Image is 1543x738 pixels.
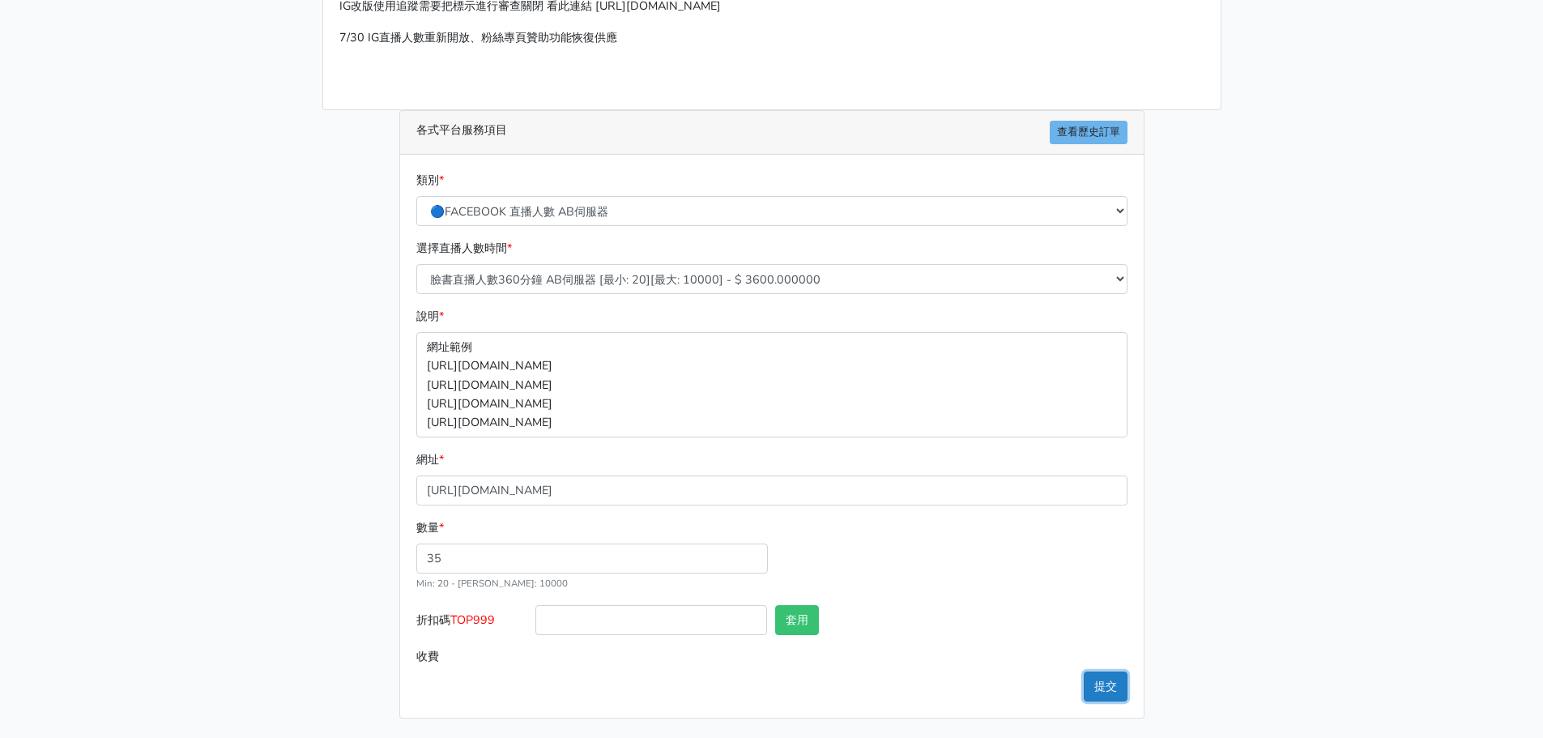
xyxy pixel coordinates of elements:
a: 查看歷史訂單 [1050,121,1127,144]
span: TOP999 [450,612,495,628]
label: 選擇直播人數時間 [416,239,512,258]
label: 收費 [412,642,532,672]
button: 提交 [1084,672,1127,702]
label: 說明 [416,307,444,326]
button: 套用 [775,605,819,635]
label: 網址 [416,450,444,469]
small: Min: 20 - [PERSON_NAME]: 10000 [416,577,568,590]
div: 各式平台服務項目 [400,111,1144,155]
label: 數量 [416,518,444,537]
label: 類別 [416,171,444,190]
label: 折扣碼 [412,605,532,642]
p: 7/30 IG直播人數重新開放、粉絲專頁贊助功能恢復供應 [339,28,1204,47]
input: 這邊填入網址 [416,476,1127,506]
p: 網址範例 [URL][DOMAIN_NAME] [URL][DOMAIN_NAME] [URL][DOMAIN_NAME] [URL][DOMAIN_NAME] [416,332,1127,437]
